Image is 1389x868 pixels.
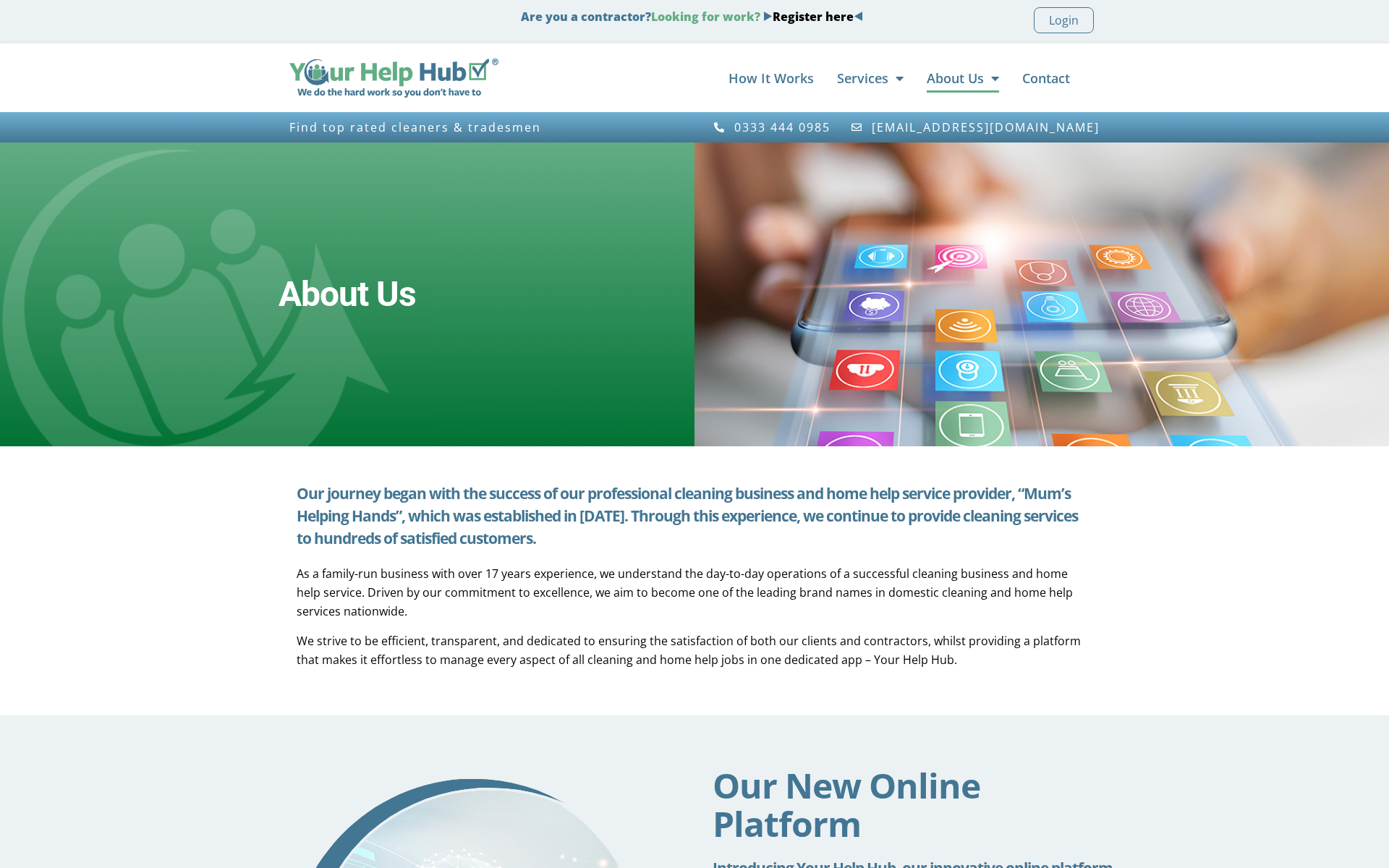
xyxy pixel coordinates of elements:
[854,12,863,21] img: Blue Arrow - Left
[289,121,687,134] h3: Find top rated cleaners & tradesmen
[773,9,854,25] a: Register here
[1034,7,1094,33] a: Login
[731,121,831,134] span: 0333 444 0985
[521,9,863,25] strong: Are you a contractor?
[513,64,1070,93] nav: Menu
[297,564,1092,621] p: As a family-run business with over 17 years experience, we understand the day-to-day operations o...
[297,482,1092,550] h5: Our journey began with the success of our professional cleaning business and home help service pr...
[713,766,1121,843] h2: Our New Online Platform
[729,64,814,93] a: How It Works
[763,12,773,21] img: Blue Arrow - Right
[289,59,498,98] img: Your Help Hub Wide Logo
[1022,64,1070,93] a: Contact
[837,64,904,93] a: Services
[851,121,1100,134] a: [EMAIL_ADDRESS][DOMAIN_NAME]
[297,631,1092,669] p: We strive to be efficient, transparent, and dedicated to ensuring the satisfaction of both our cl...
[279,273,416,315] h2: About Us
[713,121,831,134] a: 0333 444 0985
[651,9,760,25] span: Looking for work?
[1049,11,1079,30] span: Login
[868,121,1100,134] span: [EMAIL_ADDRESS][DOMAIN_NAME]
[927,64,999,93] a: About Us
